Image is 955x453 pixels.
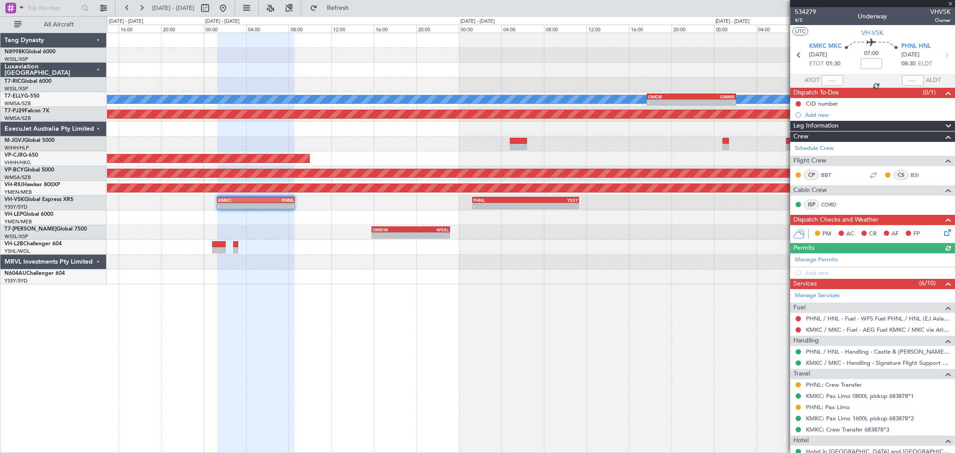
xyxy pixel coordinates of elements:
[374,25,416,33] div: 16:00
[672,25,714,33] div: 20:00
[692,94,735,99] div: GMMX
[256,203,294,209] div: -
[4,49,25,55] span: N8998K
[806,381,862,389] a: PHNL: Crew Transfer
[793,215,878,225] span: Dispatch Checks and Weather
[806,100,838,107] div: CID number
[692,100,735,105] div: -
[4,197,24,202] span: VH-VSK
[4,182,23,188] span: VH-RIU
[4,212,53,217] a: VH-LEPGlobal 6000
[306,1,360,15] button: Refresh
[161,25,204,33] div: 20:00
[795,7,816,17] span: 534279
[109,18,143,26] div: [DATE] - [DATE]
[715,18,750,26] div: [DATE] - [DATE]
[4,153,23,158] span: VP-CJR
[809,60,824,68] span: ETOT
[473,203,526,209] div: -
[4,204,27,210] a: YSSY/SYD
[10,17,97,32] button: All Aircraft
[319,5,357,11] span: Refresh
[918,60,932,68] span: ELDT
[648,94,691,99] div: OMDB
[218,197,256,203] div: KMKC
[793,336,819,346] span: Handling
[793,279,817,289] span: Services
[4,218,32,225] a: YMEN/MEB
[793,132,809,142] span: Crew
[459,25,501,33] div: 00:00
[4,241,62,247] a: VH-L2BChallenger 604
[4,167,54,173] a: VP-BCYGlobal 5000
[205,18,240,26] div: [DATE] - [DATE]
[806,403,850,411] a: PHNL: Pax Limo
[901,42,931,51] span: PHNL HNL
[4,212,23,217] span: VH-LEP
[806,392,914,400] a: KMKC: Pax Limo 0800L pickup 683878*1
[793,88,839,98] span: Dispatch To-Dos
[501,25,544,33] div: 04:00
[4,271,65,276] a: N604AUChallenger 604
[795,291,839,300] a: Manage Services
[806,315,951,322] a: PHNL / HNL - Fuel - WFS Fuel PHNL / HNL (EJ Asia Only)
[757,25,799,33] div: 04:00
[806,426,889,433] a: KMKC: Crew Transfer 683878*3
[901,51,920,60] span: [DATE]
[331,25,374,33] div: 12:00
[4,159,31,166] a: VHHH/HKG
[806,359,951,367] a: KMKC / MKC - Handling - Signature Flight Support KMKC
[822,230,831,239] span: PM
[930,7,951,17] span: VHVSK
[714,25,757,33] div: 00:00
[862,28,884,38] span: VH-VSK
[4,138,24,143] span: M-JGVJ
[804,200,819,209] div: ISP
[806,326,951,333] a: KMKC / MKC - Fuel - AEG Fuel KMKC / MKC via Atlantic (EJ Asia Only)
[795,17,816,24] span: 4/5
[152,4,194,12] span: [DATE] - [DATE]
[587,25,629,33] div: 12:00
[4,79,21,84] span: T7-RIC
[4,108,49,114] a: T7-PJ29Falcon 7X
[805,76,819,85] span: ATOT
[4,100,31,107] a: WMSA/SZB
[4,167,24,173] span: VP-BCY
[4,94,24,99] span: T7-ELLY
[373,227,411,232] div: OMDW
[891,230,899,239] span: AF
[901,60,916,68] span: 08:30
[809,51,827,60] span: [DATE]
[792,27,808,35] button: UTC
[4,189,32,196] a: YMEN/MEB
[256,197,294,203] div: PHNL
[806,348,951,355] a: PHNL / HNL - Handling - Castle & [PERSON_NAME] Avn PHNL / HNL
[923,88,936,97] span: (0/1)
[460,18,495,26] div: [DATE] - [DATE]
[805,111,951,119] div: Add new
[4,153,38,158] a: VP-CJRG-650
[826,60,840,68] span: 01:30
[289,25,331,33] div: 08:00
[821,171,841,179] a: BBT
[821,201,841,209] a: CORD
[4,233,28,240] a: WSSL/XSP
[793,121,839,131] span: Leg Information
[864,49,878,58] span: 07:00
[4,108,25,114] span: T7-PJ29
[793,303,805,313] span: Fuel
[846,230,854,239] span: AC
[411,227,449,232] div: WSSL
[4,241,23,247] span: VH-L2B
[526,197,578,203] div: YSSY
[4,226,56,232] span: T7-[PERSON_NAME]
[809,42,842,51] span: KMKC MKC
[793,436,809,446] span: Hotel
[4,271,26,276] span: N604AU
[795,144,834,153] a: Schedule Crew
[204,25,246,33] div: 00:00
[416,25,459,33] div: 20:00
[858,12,887,21] div: Underway
[894,170,908,180] div: CS
[4,94,39,99] a: T7-ELLYG-550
